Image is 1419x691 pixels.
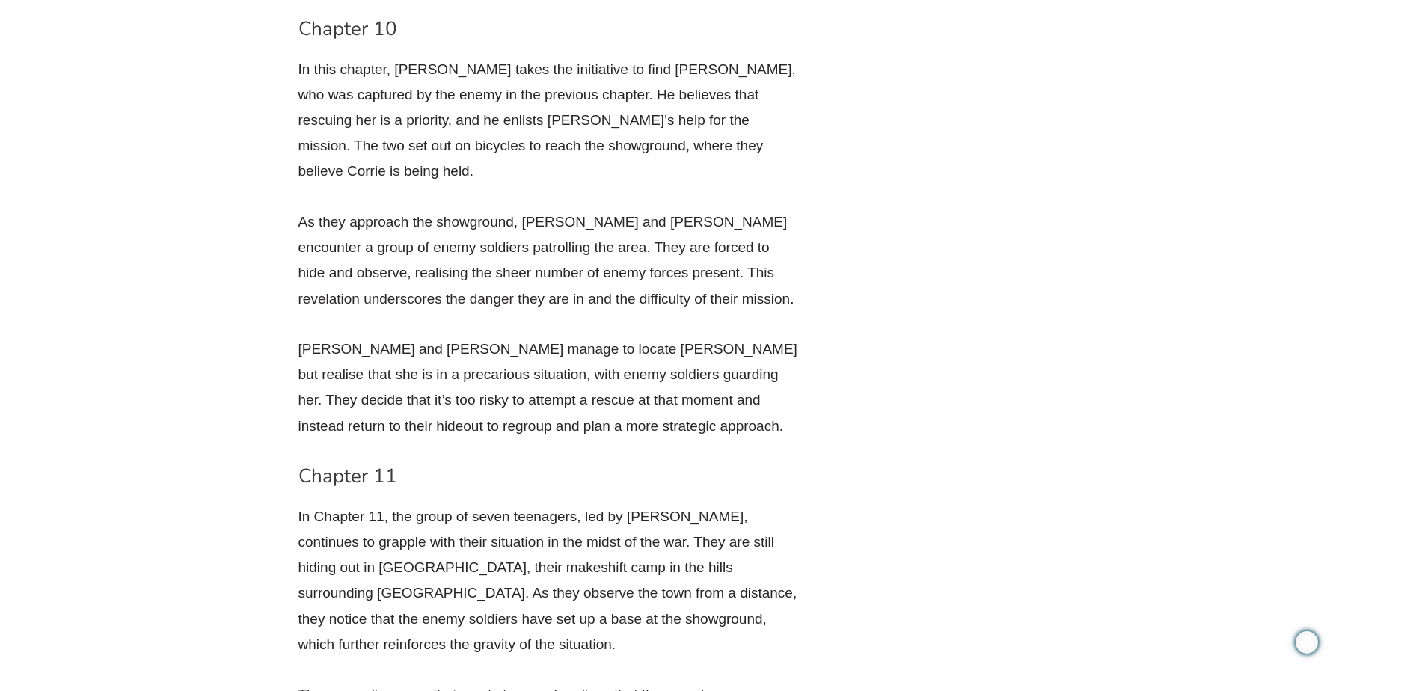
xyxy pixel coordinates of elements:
p: In this chapter, [PERSON_NAME] takes the initiative to find [PERSON_NAME], who was captured by th... [298,57,800,185]
iframe: Chat Widget [1170,522,1419,691]
p: [PERSON_NAME] and [PERSON_NAME] manage to locate [PERSON_NAME] but realise that she is in a preca... [298,337,800,439]
p: In Chapter 11, the group of seven teenagers, led by [PERSON_NAME], continues to grapple with thei... [298,504,800,657]
h3: Chapter 10 [298,16,800,42]
p: As they approach the showground, [PERSON_NAME] and [PERSON_NAME] encounter a group of enemy soldi... [298,209,800,312]
h3: Chapter 11 [298,464,800,489]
